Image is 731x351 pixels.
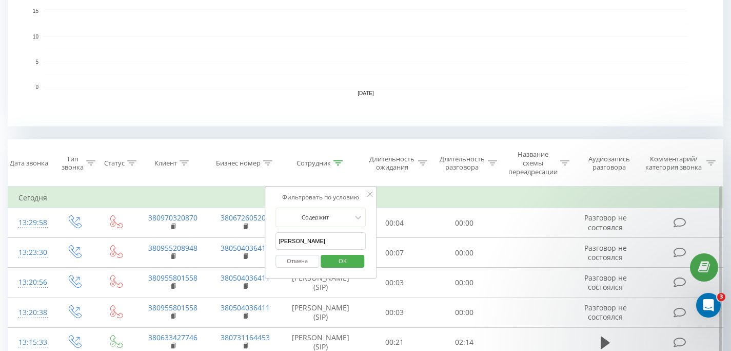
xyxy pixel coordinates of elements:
[62,155,84,172] div: Тип звонка
[104,159,125,168] div: Статус
[429,298,499,327] td: 00:00
[221,213,270,223] a: 380672605203
[148,332,197,342] a: 380633427746
[282,298,360,327] td: [PERSON_NAME] (SIP)
[221,303,270,312] a: 380504036411
[154,159,177,168] div: Клиент
[360,238,429,268] td: 00:07
[584,273,627,292] span: Разговор не состоялся
[328,253,357,269] span: OK
[581,155,637,172] div: Аудиозапись разговора
[148,273,197,283] a: 380955801558
[35,59,38,65] text: 5
[321,255,364,268] button: OK
[717,293,725,301] span: 3
[282,268,360,298] td: [PERSON_NAME] (SIP)
[358,90,374,96] text: [DATE]
[148,303,197,312] a: 380955801558
[439,155,485,172] div: Длительность разговора
[297,159,331,168] div: Сотрудник
[644,155,704,172] div: Комментарий/категория звонка
[221,332,270,342] a: 380731164453
[429,208,499,238] td: 00:00
[584,303,627,322] span: Разговор не состоялся
[33,9,39,14] text: 15
[360,298,429,327] td: 00:03
[696,293,721,318] iframe: Intercom live chat
[33,34,39,40] text: 10
[221,273,270,283] a: 380504036411
[275,255,319,268] button: Отмена
[35,84,38,90] text: 0
[584,243,627,262] span: Разговор не состоялся
[18,272,43,292] div: 13:20:56
[18,213,43,233] div: 13:29:58
[10,159,48,168] div: Дата звонка
[429,238,499,268] td: 00:00
[360,268,429,298] td: 00:03
[508,150,558,176] div: Название схемы переадресации
[429,268,499,298] td: 00:00
[275,232,366,250] input: Введите значение
[216,159,261,168] div: Бизнес номер
[148,243,197,253] a: 380955208948
[18,303,43,323] div: 13:20:38
[8,188,723,208] td: Сегодня
[275,192,366,202] div: Фильтровать по условию
[221,243,270,253] a: 380504036411
[148,213,197,223] a: 380970320870
[369,155,415,172] div: Длительность ожидания
[18,243,43,263] div: 13:23:30
[360,208,429,238] td: 00:04
[584,213,627,232] span: Разговор не состоялся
